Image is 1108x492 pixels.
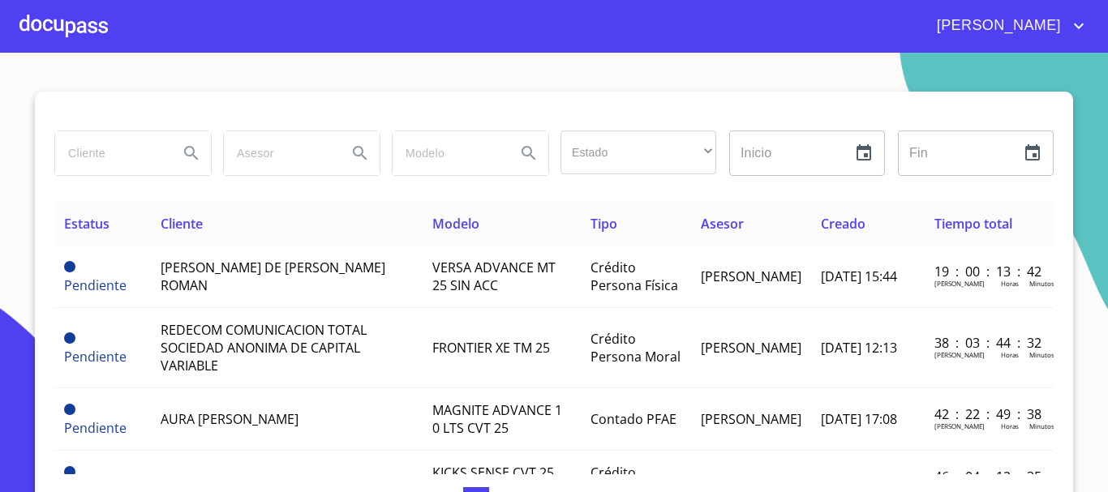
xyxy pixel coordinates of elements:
span: Pendiente [64,261,75,272]
span: Tipo [591,215,617,233]
button: Search [509,134,548,173]
p: Horas [1001,279,1019,288]
p: Minutos [1029,350,1054,359]
span: Pendiente [64,419,127,437]
span: [PERSON_NAME] [925,13,1069,39]
span: Estatus [64,215,110,233]
span: [DATE] 15:44 [821,267,897,285]
span: Contado PFAE [591,410,676,428]
span: MAGNITE ADVANCE 1 0 LTS CVT 25 [432,401,562,437]
button: account of current user [925,13,1089,39]
span: Pendiente [64,404,75,415]
div: ​ [560,130,716,174]
span: Pendiente [64,466,75,477]
input: search [55,131,165,175]
button: Search [341,134,380,173]
span: [PERSON_NAME] DE [PERSON_NAME] ROMAN [161,259,385,294]
p: 19 : 00 : 13 : 42 [934,263,1044,280]
p: [PERSON_NAME] [934,279,985,288]
span: [DATE] 11:45 [821,473,897,490]
span: [PERSON_NAME] [701,267,801,285]
input: search [393,131,503,175]
span: Tiempo total [934,215,1012,233]
input: search [224,131,334,175]
span: [DATE] 17:08 [821,410,897,428]
span: FRONTIER XE TM 25 [432,339,550,357]
span: [PERSON_NAME] [161,473,261,490]
p: Minutos [1029,421,1054,430]
span: REDECOM COMUNICACION TOTAL SOCIEDAD ANONIMA DE CAPITAL VARIABLE [161,321,367,374]
p: [PERSON_NAME] [934,421,985,430]
span: Pendiente [64,348,127,366]
p: 46 : 04 : 12 : 35 [934,468,1044,486]
p: 38 : 03 : 44 : 32 [934,334,1044,352]
p: Horas [1001,350,1019,359]
span: Cliente [161,215,203,233]
span: AURA [PERSON_NAME] [161,410,298,428]
span: Pendiente [64,276,127,294]
span: [PERSON_NAME] [701,473,801,490]
p: Horas [1001,421,1019,430]
span: VERSA ADVANCE MT 25 SIN ACC [432,259,556,294]
span: Crédito Persona Física [591,259,678,294]
span: [PERSON_NAME] [701,410,801,428]
button: Search [172,134,211,173]
span: Crédito Persona Moral [591,330,681,366]
span: Modelo [432,215,479,233]
p: Minutos [1029,279,1054,288]
span: Pendiente [64,332,75,344]
p: [PERSON_NAME] [934,350,985,359]
span: [PERSON_NAME] [701,339,801,357]
span: [DATE] 12:13 [821,339,897,357]
span: Asesor [701,215,744,233]
p: 42 : 22 : 49 : 38 [934,405,1044,423]
span: Creado [821,215,865,233]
